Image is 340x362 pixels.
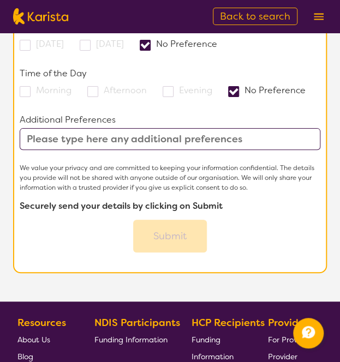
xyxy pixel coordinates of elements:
a: Funding Information [94,331,187,348]
input: Please type here any additional preferences [20,128,320,150]
label: No Preference [228,85,313,96]
b: Resources [17,316,66,329]
span: About Us [17,335,50,345]
span: Funding Information [94,335,167,345]
label: No Preference [140,38,224,50]
button: Channel Menu [293,318,324,348]
a: About Us [17,331,90,348]
b: Providers [268,316,313,329]
img: Karista logo [13,8,68,25]
span: Back to search [220,10,290,23]
p: Time of the Day [20,65,320,82]
b: Securely send your details by clicking on Submit [20,200,223,212]
span: Funding Information [192,335,234,361]
a: Back to search [213,8,297,25]
b: HCP Recipients [192,316,265,329]
a: For Providers [268,331,318,348]
span: For Providers [268,335,314,345]
p: We value your privacy and are committed to keeping your information confidential. The details you... [20,163,320,192]
b: NDIS Participants [94,316,180,329]
img: menu [314,13,324,20]
p: Additional Preferences [20,112,320,128]
span: Blog [17,352,33,361]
